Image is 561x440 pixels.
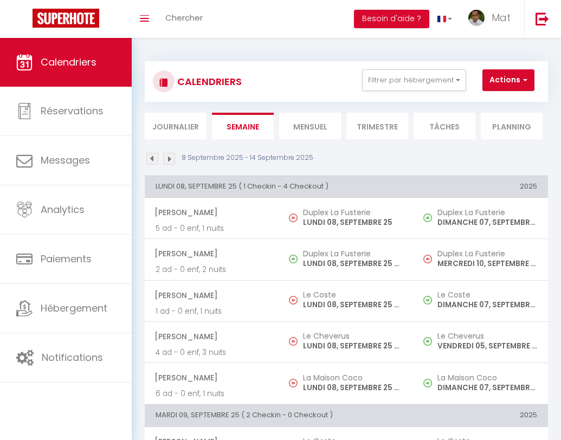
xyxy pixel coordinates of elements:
[154,243,268,264] span: [PERSON_NAME]
[437,249,537,258] h5: Duplex La Fusterie
[354,10,429,28] button: Besoin d'aide ?
[346,113,408,139] li: Trimestre
[423,379,432,387] img: NO IMAGE
[9,4,41,37] button: Ouvrir le widget de chat LiveChat
[156,264,268,275] p: 2 ad - 0 enf, 2 nuits
[41,153,90,167] span: Messages
[437,299,537,310] p: DIMANCHE 07, SEPTEMBRE 25 - 19:00
[423,213,432,222] img: NO IMAGE
[492,11,511,24] span: Mat
[289,296,298,305] img: NO IMAGE
[145,113,207,139] li: Journalier
[303,340,403,352] p: LUNDI 08, SEPTEMBRE 25 - 10:00
[437,208,537,217] h5: Duplex La Fusterie
[212,113,274,139] li: Semaine
[437,373,537,382] h5: La Maison Coco
[41,55,96,69] span: Calendriers
[279,113,341,139] li: Mensuel
[303,258,403,269] p: LUNDI 08, SEPTEMBRE 25 - 17:00
[303,249,403,258] h5: Duplex La Fusterie
[154,285,268,306] span: [PERSON_NAME]
[41,252,92,266] span: Paiements
[437,340,537,352] p: VENDREDI 05, SEPTEMBRE 25 - 17:00
[145,176,414,197] th: LUNDI 08, SEPTEMBRE 25 ( 1 Checkin - 4 Checkout )
[156,388,268,399] p: 6 ad - 0 enf, 1 nuits
[414,176,548,197] th: 2025
[437,290,537,299] h5: Le Coste
[303,373,403,382] h5: La Maison Coco
[437,332,537,340] h5: Le Cheverus
[182,153,313,163] p: 8 Septembre 2025 - 14 Septembre 2025
[303,332,403,340] h5: Le Cheverus
[536,12,549,25] img: logout
[303,290,403,299] h5: Le Coste
[303,217,403,228] p: LUNDI 08, SEPTEMBRE 25
[437,382,537,393] p: DIMANCHE 07, SEPTEMBRE 25 - 17:00
[303,382,403,393] p: LUNDI 08, SEPTEMBRE 25 - 10:00
[41,203,85,216] span: Analytics
[482,69,534,91] button: Actions
[154,367,268,388] span: [PERSON_NAME]
[423,255,432,263] img: NO IMAGE
[156,306,268,317] p: 1 ad - 0 enf, 1 nuits
[154,326,268,347] span: [PERSON_NAME]
[437,258,537,269] p: MERCREDI 10, SEPTEMBRE 25 - 09:00
[303,208,403,217] h5: Duplex La Fusterie
[41,301,107,315] span: Hébergement
[165,12,203,23] span: Chercher
[437,217,537,228] p: DIMANCHE 07, SEPTEMBRE 25
[33,9,99,28] img: Super Booking
[289,379,298,387] img: NO IMAGE
[423,296,432,305] img: NO IMAGE
[154,202,268,223] span: [PERSON_NAME]
[414,405,548,426] th: 2025
[481,113,543,139] li: Planning
[42,351,103,364] span: Notifications
[145,405,414,426] th: MARDI 09, SEPTEMBRE 25 ( 2 Checkin - 0 Checkout )
[156,223,268,234] p: 5 ad - 0 enf, 1 nuits
[289,337,298,346] img: NO IMAGE
[414,113,475,139] li: Tâches
[41,104,104,118] span: Réservations
[362,69,466,91] button: Filtrer par hébergement
[468,10,485,26] img: ...
[303,299,403,310] p: LUNDI 08, SEPTEMBRE 25 - 10:00
[423,337,432,346] img: NO IMAGE
[156,347,268,358] p: 4 ad - 0 enf, 3 nuits
[289,213,298,222] img: NO IMAGE
[175,69,242,94] h3: CALENDRIERS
